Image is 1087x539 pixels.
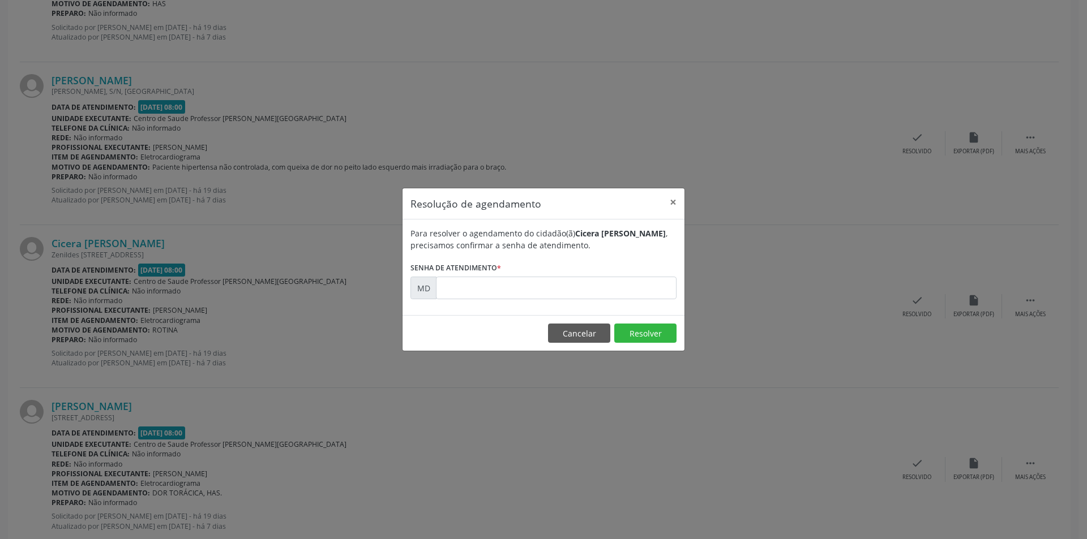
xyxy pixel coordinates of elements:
button: Cancelar [548,324,610,343]
button: Resolver [614,324,677,343]
label: Senha de atendimento [410,259,501,277]
h5: Resolução de agendamento [410,196,541,211]
div: Para resolver o agendamento do cidadão(ã) , precisamos confirmar a senha de atendimento. [410,227,677,251]
div: MD [410,277,436,299]
b: Cicera [PERSON_NAME] [575,228,666,239]
button: Close [662,188,684,216]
